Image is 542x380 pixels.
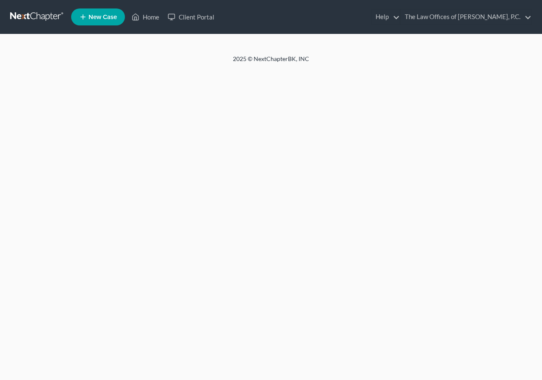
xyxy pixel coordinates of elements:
[163,9,218,25] a: Client Portal
[71,8,125,25] new-legal-case-button: New Case
[401,9,531,25] a: The Law Offices of [PERSON_NAME], P.C.
[371,9,400,25] a: Help
[30,55,512,70] div: 2025 © NextChapterBK, INC
[127,9,163,25] a: Home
